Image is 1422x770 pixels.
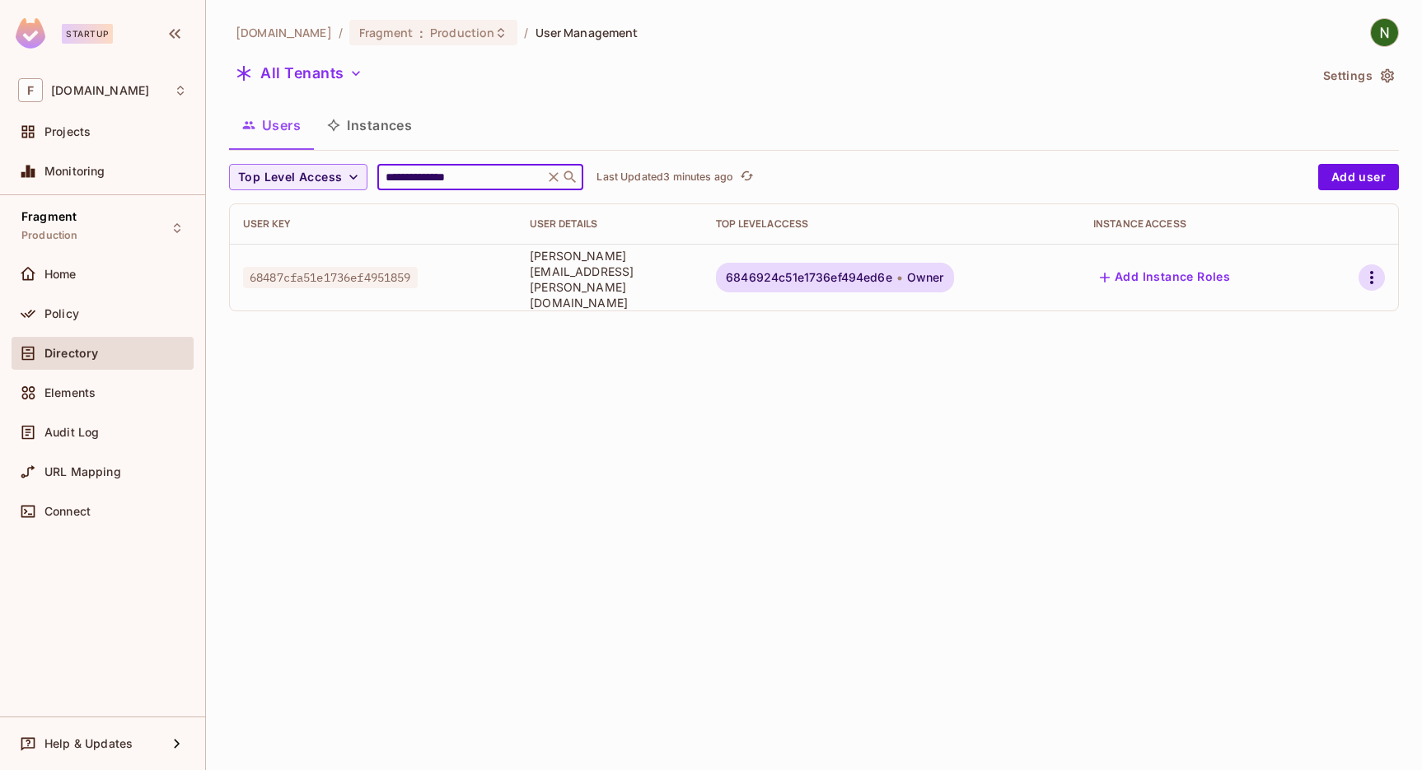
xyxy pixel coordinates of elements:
[1371,19,1398,46] img: Nadav Avidan
[44,737,133,750] span: Help & Updates
[907,271,944,284] span: Owner
[229,105,314,146] button: Users
[236,25,332,40] span: the active workspace
[314,105,425,146] button: Instances
[44,505,91,518] span: Connect
[238,167,342,188] span: Top Level Access
[18,78,43,102] span: F
[1317,63,1399,89] button: Settings
[62,24,113,44] div: Startup
[530,217,690,231] div: User Details
[21,210,77,223] span: Fragment
[21,229,78,242] span: Production
[339,25,343,40] li: /
[430,25,494,40] span: Production
[44,307,79,320] span: Policy
[44,386,96,399] span: Elements
[229,164,367,190] button: Top Level Access
[1093,217,1310,231] div: Instance Access
[419,26,424,40] span: :
[1318,164,1399,190] button: Add user
[44,125,91,138] span: Projects
[229,60,369,86] button: All Tenants
[530,248,690,310] span: [PERSON_NAME][EMAIL_ADDRESS][PERSON_NAME][DOMAIN_NAME]
[243,217,503,231] div: User Key
[733,167,756,187] span: Click to refresh data
[1093,264,1237,291] button: Add Instance Roles
[44,268,77,281] span: Home
[524,25,528,40] li: /
[44,465,121,478] span: URL Mapping
[44,347,98,360] span: Directory
[740,169,754,185] span: refresh
[243,267,418,288] span: 68487cfa51e1736ef4951859
[44,165,105,178] span: Monitoring
[359,25,413,40] span: Fragment
[716,217,1067,231] div: Top Level Access
[51,84,149,97] span: Workspace: fragment.fit
[536,25,638,40] span: User Management
[44,426,99,439] span: Audit Log
[726,271,892,284] span: 6846924c51e1736ef494ed6e
[596,170,733,184] p: Last Updated 3 minutes ago
[737,167,756,187] button: refresh
[16,18,45,49] img: SReyMgAAAABJRU5ErkJggg==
